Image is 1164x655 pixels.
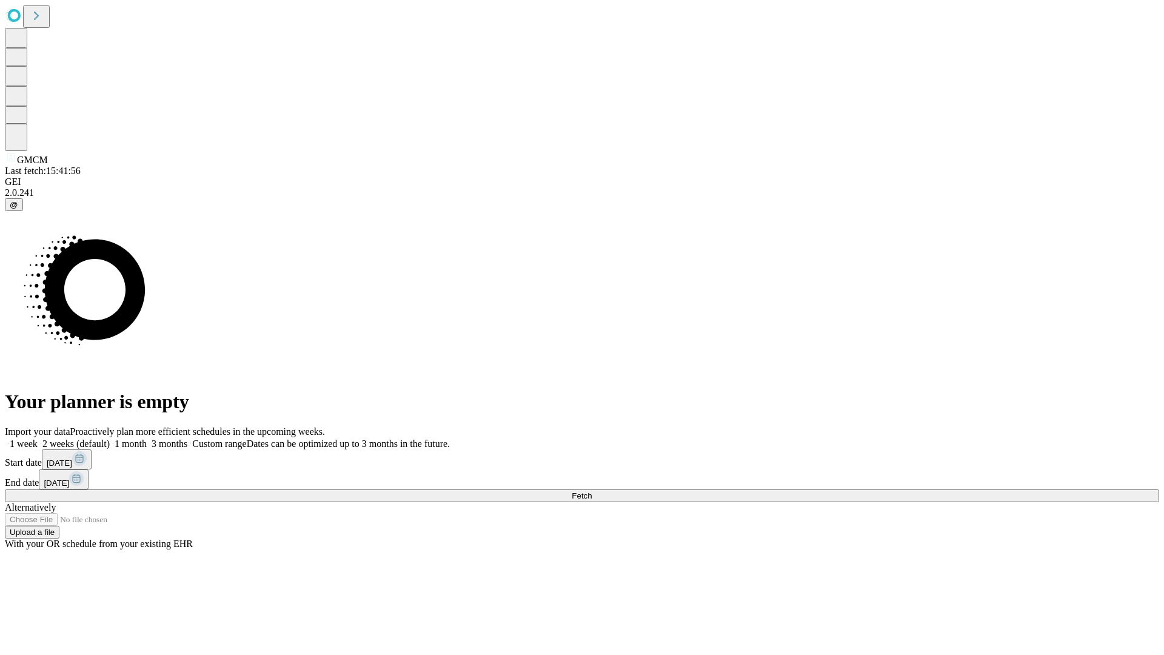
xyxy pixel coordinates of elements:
[152,438,187,449] span: 3 months
[17,155,48,165] span: GMCM
[10,200,18,209] span: @
[5,166,81,176] span: Last fetch: 15:41:56
[5,539,193,549] span: With your OR schedule from your existing EHR
[5,489,1159,502] button: Fetch
[42,449,92,469] button: [DATE]
[5,187,1159,198] div: 2.0.241
[572,491,592,500] span: Fetch
[5,526,59,539] button: Upload a file
[5,449,1159,469] div: Start date
[115,438,147,449] span: 1 month
[5,391,1159,413] h1: Your planner is empty
[39,469,89,489] button: [DATE]
[5,426,70,437] span: Import your data
[70,426,325,437] span: Proactively plan more efficient schedules in the upcoming weeks.
[247,438,450,449] span: Dates can be optimized up to 3 months in the future.
[10,438,38,449] span: 1 week
[5,198,23,211] button: @
[44,479,69,488] span: [DATE]
[5,469,1159,489] div: End date
[42,438,110,449] span: 2 weeks (default)
[47,458,72,468] span: [DATE]
[5,176,1159,187] div: GEI
[5,502,56,512] span: Alternatively
[192,438,246,449] span: Custom range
